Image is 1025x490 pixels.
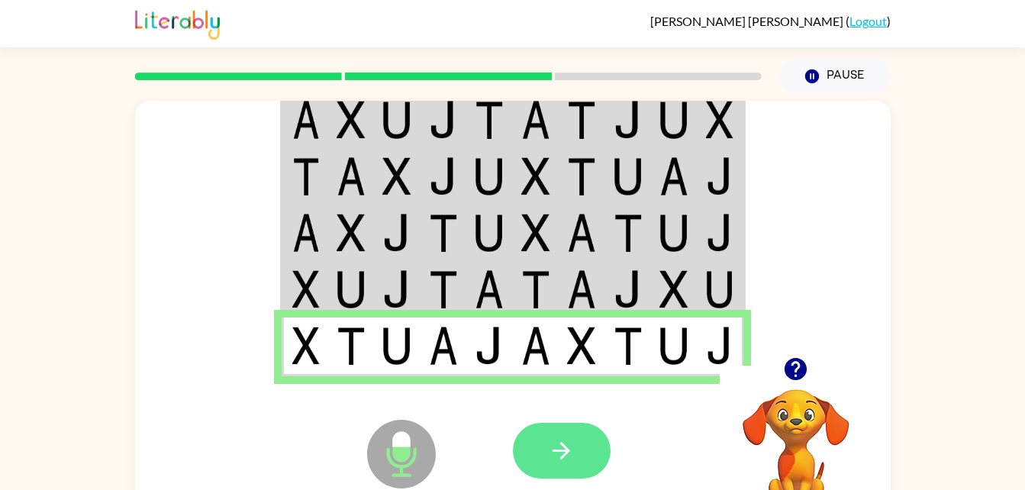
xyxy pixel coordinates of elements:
img: a [659,157,688,195]
img: x [659,270,688,308]
img: x [567,327,596,365]
img: u [382,101,411,139]
img: j [429,101,458,139]
div: ( ) [650,14,891,28]
img: a [567,214,596,252]
img: x [521,214,550,252]
button: Pause [780,59,891,94]
img: t [614,214,643,252]
img: u [337,270,366,308]
img: x [337,214,366,252]
img: t [521,270,550,308]
span: [PERSON_NAME] [PERSON_NAME] [650,14,846,28]
img: j [706,214,733,252]
img: u [659,327,688,365]
img: u [659,214,688,252]
img: x [521,157,550,195]
img: a [475,270,504,308]
img: j [614,270,643,308]
img: a [429,327,458,365]
img: a [292,101,320,139]
img: a [521,327,550,365]
img: a [567,270,596,308]
a: Logout [849,14,887,28]
img: t [429,214,458,252]
img: u [706,270,733,308]
img: x [706,101,733,139]
img: Literably [135,6,220,40]
img: a [337,157,366,195]
img: t [567,101,596,139]
img: j [382,214,411,252]
img: j [475,327,504,365]
img: u [659,101,688,139]
img: u [614,157,643,195]
img: j [706,157,733,195]
img: t [614,327,643,365]
img: u [475,157,504,195]
img: j [429,157,458,195]
img: u [382,327,411,365]
img: t [567,157,596,195]
img: x [292,270,320,308]
img: x [382,157,411,195]
img: j [614,101,643,139]
img: a [521,101,550,139]
img: t [475,101,504,139]
img: t [337,327,366,365]
img: u [475,214,504,252]
img: t [292,157,320,195]
img: a [292,214,320,252]
img: j [382,270,411,308]
img: x [292,327,320,365]
img: x [337,101,366,139]
img: j [706,327,733,365]
img: t [429,270,458,308]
